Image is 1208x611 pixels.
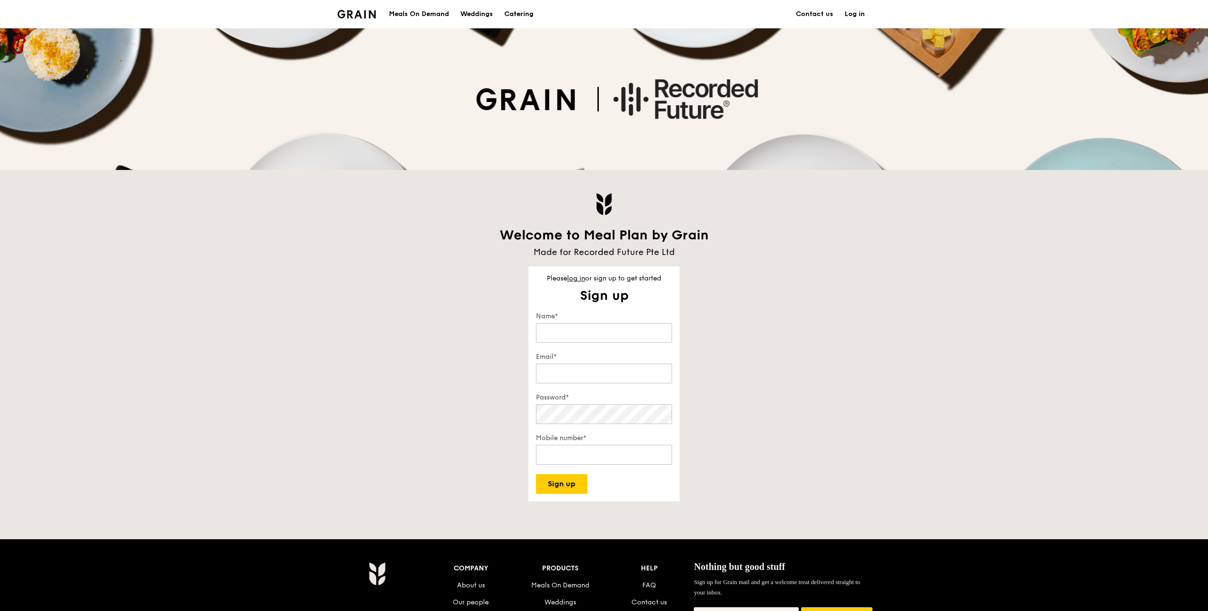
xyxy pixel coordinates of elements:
a: FAQ [642,581,656,589]
div: Products [516,562,605,575]
a: Meals On Demand [531,581,589,589]
button: Sign up [536,474,587,494]
label: Email* [536,352,672,362]
div: Help [605,562,694,575]
img: Grain [337,10,376,18]
img: Grain logo [596,193,612,215]
label: Name* [536,312,672,321]
a: Contact us [631,598,667,606]
a: Our people [453,598,489,606]
div: Please or sign up to get started [528,274,680,283]
div: Sign up [528,287,680,304]
img: Grain [369,562,385,586]
span: Nothing but good stuff [694,561,785,572]
label: Mobile number* [536,433,672,443]
div: Welcome to Meal Plan by Grain [491,227,717,244]
a: log in [567,274,585,282]
label: Password* [536,393,672,402]
div: Made for Recorded Future Pte Ltd [491,246,717,259]
a: Weddings [544,598,576,606]
span: Sign up for Grain mail and get a welcome treat delivered straight to your inbox. [694,578,860,596]
div: Company [426,562,516,575]
a: About us [457,581,485,589]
